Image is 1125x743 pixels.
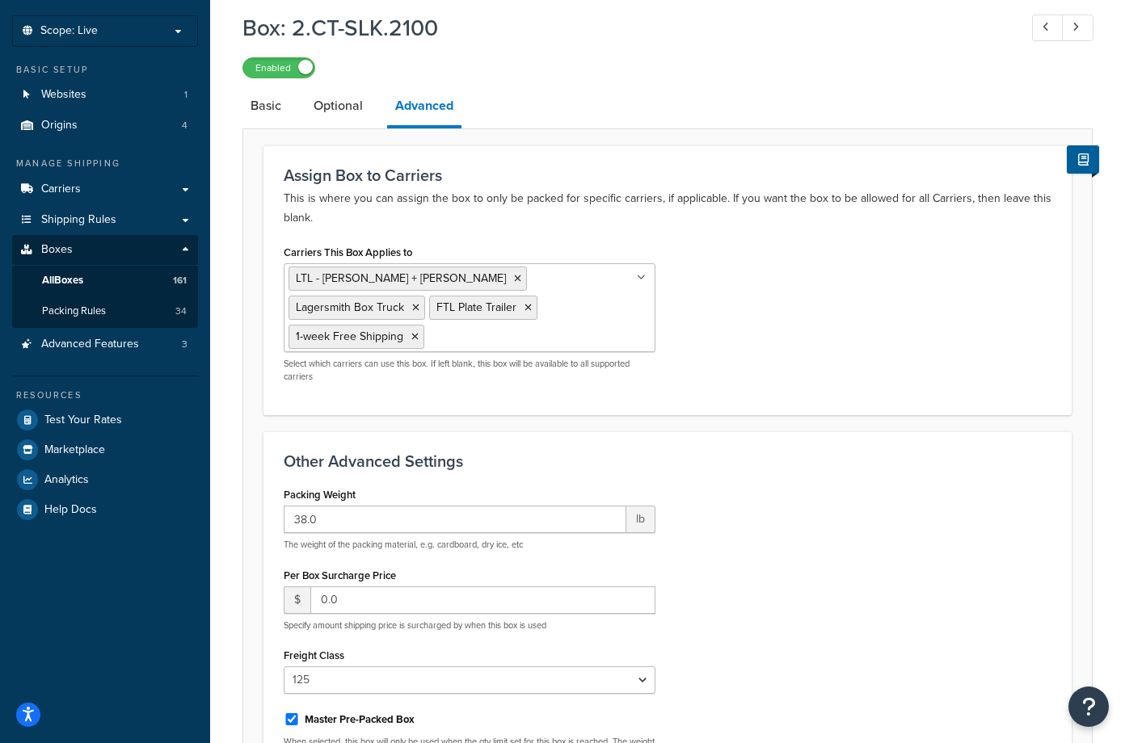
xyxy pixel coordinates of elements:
a: Boxes [12,235,198,265]
div: Basic Setup [12,63,198,77]
span: 1-week Free Shipping [296,328,403,345]
a: AllBoxes161 [12,266,198,296]
span: Packing Rules [42,304,106,318]
span: All Boxes [42,274,83,288]
a: Origins4 [12,111,198,141]
span: Carriers [41,183,81,196]
span: Scope: Live [40,24,98,38]
span: Test Your Rates [44,413,122,427]
span: 34 [175,304,187,318]
li: Advanced Features [12,330,198,359]
span: 161 [173,274,187,288]
a: Analytics [12,465,198,494]
a: Advanced Features3 [12,330,198,359]
a: Carriers [12,174,198,204]
h1: Box: 2.CT-SLK.2100 [242,12,1002,44]
span: Websites [41,88,86,102]
span: Lagersmith Box Truck [296,299,404,316]
li: Packing Rules [12,296,198,326]
span: 3 [182,338,187,351]
span: 4 [182,119,187,132]
a: Packing Rules34 [12,296,198,326]
label: Enabled [243,58,314,78]
a: Previous Record [1032,15,1064,41]
span: Analytics [44,473,89,487]
label: Carriers This Box Applies to [284,246,412,258]
li: Websites [12,80,198,110]
p: Specify amount shipping price is surcharged by when this box is used [284,619,655,632]
span: 1 [184,88,187,102]
li: Origins [12,111,198,141]
a: Shipping Rules [12,205,198,235]
span: Shipping Rules [41,213,116,227]
span: $ [284,586,310,614]
span: Marketplace [44,443,105,457]
div: Resources [12,388,198,402]
label: Packing Weight [284,489,356,501]
a: Advanced [387,86,461,128]
span: Boxes [41,243,73,257]
label: Freight Class [284,649,344,661]
span: Origins [41,119,78,132]
p: Select which carriers can use this box. If left blank, this box will be available to all supporte... [284,358,655,383]
h3: Assign Box to Carriers [284,166,1051,184]
button: Show Help Docs [1067,145,1099,174]
div: Manage Shipping [12,157,198,170]
span: lb [626,506,655,533]
label: Per Box Surcharge Price [284,569,396,581]
a: Optional [305,86,371,125]
button: Open Resource Center [1068,686,1109,727]
li: Boxes [12,235,198,327]
span: FTL Plate Trailer [436,299,516,316]
p: This is where you can assign the box to only be packed for specific carriers, if applicable. If y... [284,189,1051,228]
a: Marketplace [12,435,198,464]
p: The weight of the packing material, e.g. cardboard, dry ice, etc [284,539,655,551]
a: Websites1 [12,80,198,110]
a: Next Record [1062,15,1093,41]
span: Advanced Features [41,338,139,351]
label: Master Pre-Packed Box [305,712,415,727]
a: Help Docs [12,495,198,524]
h3: Other Advanced Settings [284,452,1051,470]
span: LTL - [PERSON_NAME] + [PERSON_NAME] [296,270,506,287]
a: Basic [242,86,289,125]
a: Test Your Rates [12,405,198,434]
span: Help Docs [44,503,97,517]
